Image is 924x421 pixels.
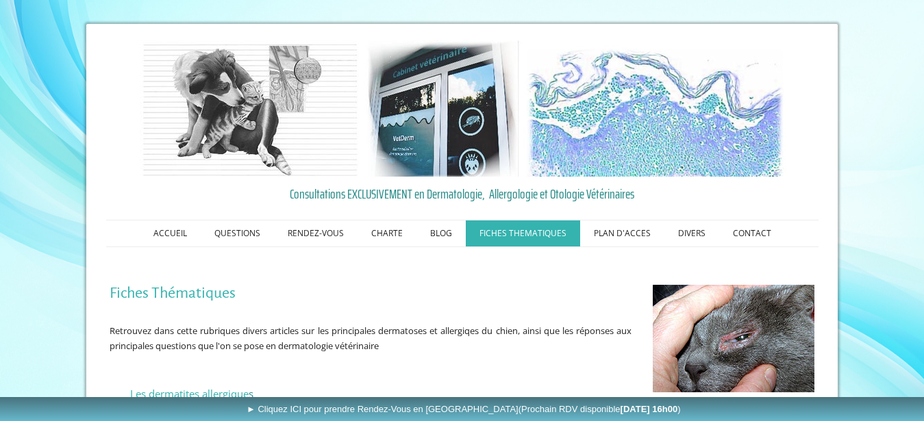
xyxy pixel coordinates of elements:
[110,183,815,204] a: Consultations EXCLUSIVEMENT en Dermatologie, Allergologie et Otologie Vétérinaires
[358,220,416,246] a: CHARTE
[110,285,632,302] h1: Fiches Thématiques
[274,220,358,246] a: RENDEZ-VOUS
[519,404,681,414] span: (Prochain RDV disponible )
[664,220,719,246] a: DIVERS
[130,387,253,400] span: s
[621,404,678,414] b: [DATE] 16h00
[466,220,580,246] a: FICHES THEMATIQUES
[140,220,201,246] a: ACCUEIL
[580,220,664,246] a: PLAN D'ACCES
[201,220,274,246] a: QUESTIONS
[416,220,466,246] a: BLOG
[130,387,249,400] a: Les dermatites allergique
[247,404,681,414] span: ► Cliquez ICI pour prendre Rendez-Vous en [GEOGRAPHIC_DATA]
[719,220,785,246] a: CONTACT
[110,324,632,352] span: Retrouvez dans cette rubriques divers articles sur les principales dermatoses et allergiqes du ch...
